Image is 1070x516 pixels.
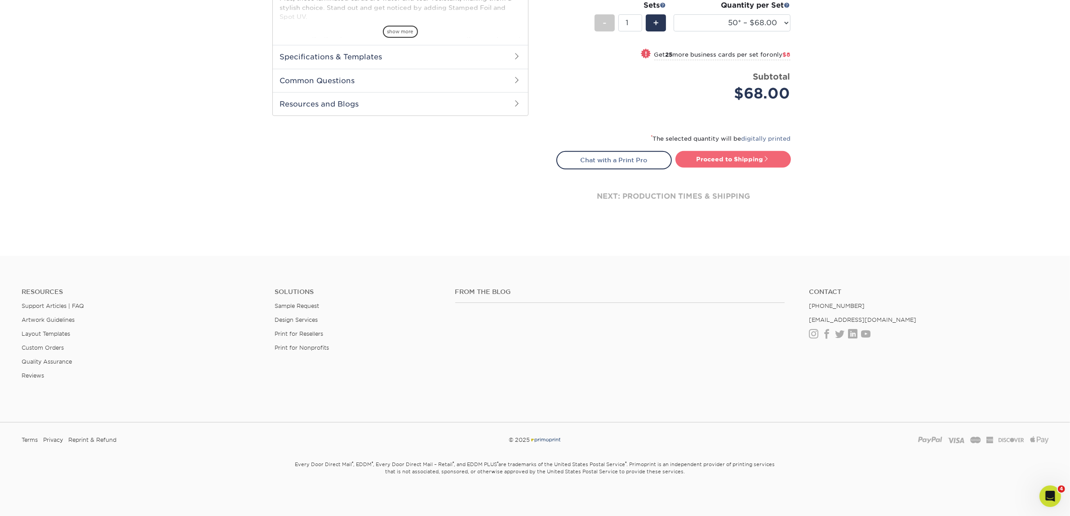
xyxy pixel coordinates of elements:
sup: ® [372,461,373,465]
span: show more [383,26,418,38]
a: Support Articles | FAQ [22,302,84,309]
h4: Solutions [275,288,442,296]
h2: Common Questions [273,69,528,92]
a: Chat with a Print Pro [556,151,672,169]
a: Terms [22,433,38,447]
span: + [653,16,659,30]
iframe: Intercom live chat [1039,485,1061,507]
span: - [603,16,607,30]
span: ! [645,49,647,59]
sup: ® [626,461,627,465]
img: Primoprint [530,436,561,443]
a: Reviews [22,372,44,379]
h2: Resources and Blogs [273,92,528,116]
small: The selected quantity will be [651,135,791,142]
div: $68.00 [680,83,790,104]
sup: ® [453,461,454,465]
div: © 2025 [362,433,709,447]
a: Layout Templates [22,330,70,337]
div: next: production times & shipping [556,169,791,223]
a: Reprint & Refund [68,433,116,447]
a: Sample Request [275,302,319,309]
a: Privacy [43,433,63,447]
span: only [770,51,790,58]
a: Custom Orders [22,344,64,351]
small: Get more business cards per set for [654,51,790,60]
a: digitally printed [741,135,791,142]
strong: Subtotal [753,71,790,81]
span: $8 [783,51,790,58]
h4: From the Blog [455,288,785,296]
a: Contact [809,288,1048,296]
a: [EMAIL_ADDRESS][DOMAIN_NAME] [809,316,916,323]
a: Quality Assurance [22,358,72,365]
strong: 25 [666,51,673,58]
h2: Specifications & Templates [273,45,528,68]
span: 4 [1058,485,1065,493]
iframe: Google Customer Reviews [2,489,76,513]
small: Every Door Direct Mail , EDDM , Every Door Direct Mail – Retail , and EDDM PLUS are trademarks of... [272,458,798,497]
h4: Resources [22,288,261,296]
a: Proceed to Shipping [675,151,791,167]
a: Design Services [275,316,318,323]
a: Print for Resellers [275,330,323,337]
sup: ® [497,461,499,465]
a: Artwork Guidelines [22,316,75,323]
a: Print for Nonprofits [275,344,329,351]
sup: ® [352,461,354,465]
a: [PHONE_NUMBER] [809,302,865,309]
